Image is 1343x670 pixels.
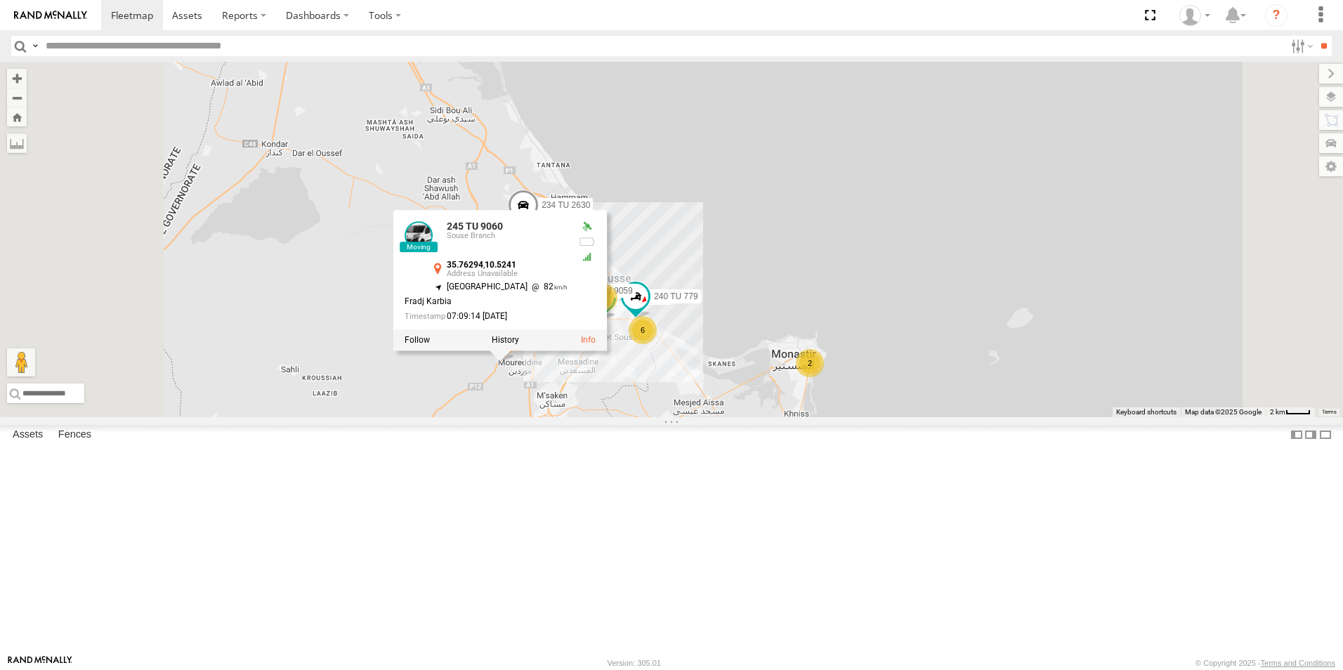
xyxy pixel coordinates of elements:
[654,292,698,302] span: 240 TU 779
[405,313,568,322] div: Date/time of location update
[405,221,433,249] a: View Asset Details
[14,11,87,20] img: rand-logo.svg
[1285,36,1316,56] label: Search Filter Options
[1270,408,1285,416] span: 2 km
[447,232,568,241] div: Souse Branch
[620,294,668,303] span: 245 TU 9062
[542,200,590,210] span: 234 TU 2630
[485,260,516,270] strong: 10.5241
[796,349,824,377] div: 2
[405,336,430,346] label: Realtime tracking of Asset
[447,282,528,291] span: [GEOGRAPHIC_DATA]
[447,221,503,232] a: 245 TU 9060
[7,88,27,107] button: Zoom out
[7,348,35,376] button: Drag Pegman onto the map to open Street View
[447,260,483,270] strong: 35.76294
[584,286,633,296] span: 245 TU 9059
[1319,157,1343,176] label: Map Settings
[581,336,596,346] a: View Asset Details
[6,425,50,445] label: Assets
[629,316,657,344] div: 6
[579,237,596,248] div: No battery health information received from this device.
[51,425,98,445] label: Fences
[579,221,596,232] div: Valid GPS Fix
[528,282,568,291] span: 82
[1261,659,1335,667] a: Terms and Conditions
[1322,409,1337,415] a: Terms
[1116,407,1177,417] button: Keyboard shortcuts
[1304,425,1318,445] label: Dock Summary Table to the Right
[1318,425,1332,445] label: Hide Summary Table
[579,251,596,263] div: GSM Signal = 5
[608,659,661,667] div: Version: 305.01
[492,336,519,346] label: View Asset History
[1195,659,1335,667] div: © Copyright 2025 -
[405,297,568,306] div: Fradj Karbia
[1174,5,1215,26] div: Nejah Benkhalifa
[447,261,568,278] div: ,
[8,656,72,670] a: Visit our Website
[7,69,27,88] button: Zoom in
[7,133,27,153] label: Measure
[30,36,41,56] label: Search Query
[1266,407,1315,417] button: Map Scale: 2 km per 32 pixels
[1290,425,1304,445] label: Dock Summary Table to the Left
[1185,408,1262,416] span: Map data ©2025 Google
[7,107,27,126] button: Zoom Home
[1265,4,1288,27] i: ?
